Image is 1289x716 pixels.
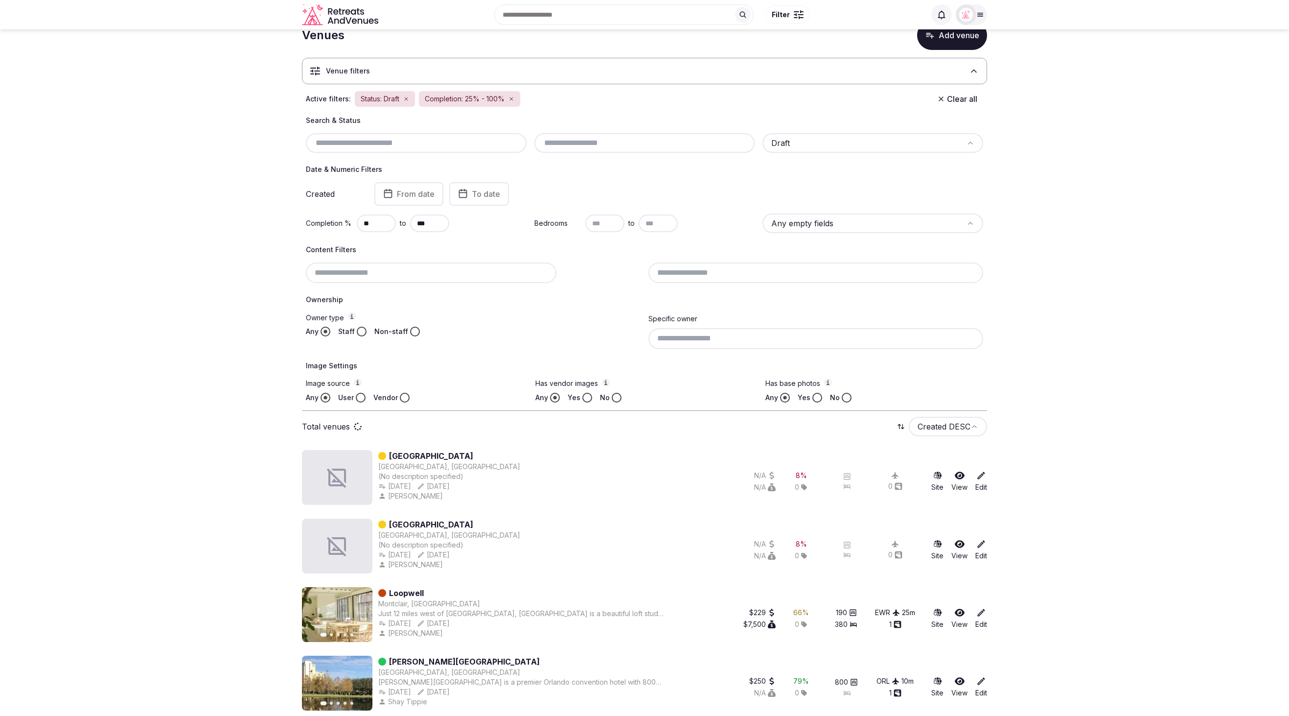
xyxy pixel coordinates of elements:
button: Go to slide 5 [350,702,353,705]
button: Shay Tippie [378,697,429,707]
button: Go to slide 3 [337,702,340,705]
button: Go to slide 2 [330,702,333,705]
button: Go to slide 3 [337,633,340,636]
button: Go to slide 1 [321,701,327,705]
button: 1 [889,688,901,698]
button: Go to slide 2 [330,633,333,636]
button: N/A [754,688,776,698]
button: [DATE] [417,687,450,697]
span: 0 [795,688,799,698]
button: Go to slide 4 [344,633,346,636]
button: Go to slide 4 [344,702,346,705]
button: Filter [765,5,810,24]
button: [DATE] [378,687,411,697]
img: miaceralde [959,8,973,22]
svg: Retreats and Venues company logo [302,4,380,26]
a: Visit the homepage [302,4,380,26]
button: Go to slide 5 [350,633,353,636]
button: Go to slide 1 [321,633,327,637]
span: Filter [772,10,790,20]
